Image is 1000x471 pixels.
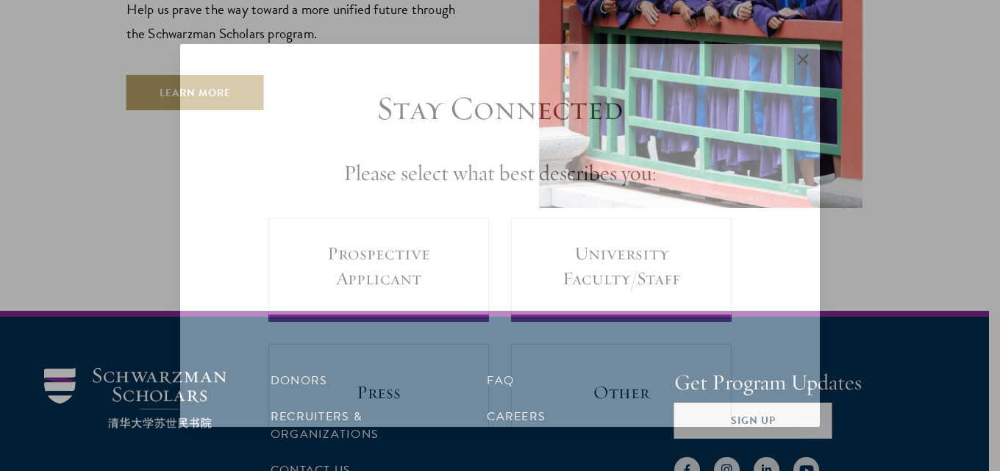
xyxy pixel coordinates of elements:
a: Other [511,344,732,448]
a: University Faculty/Staff [511,217,732,322]
a: Prospective Applicant [268,217,489,322]
a: Press [268,344,489,448]
h3: Stay Connected [376,88,624,129]
h4: Please select what best describes you: [343,159,657,188]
